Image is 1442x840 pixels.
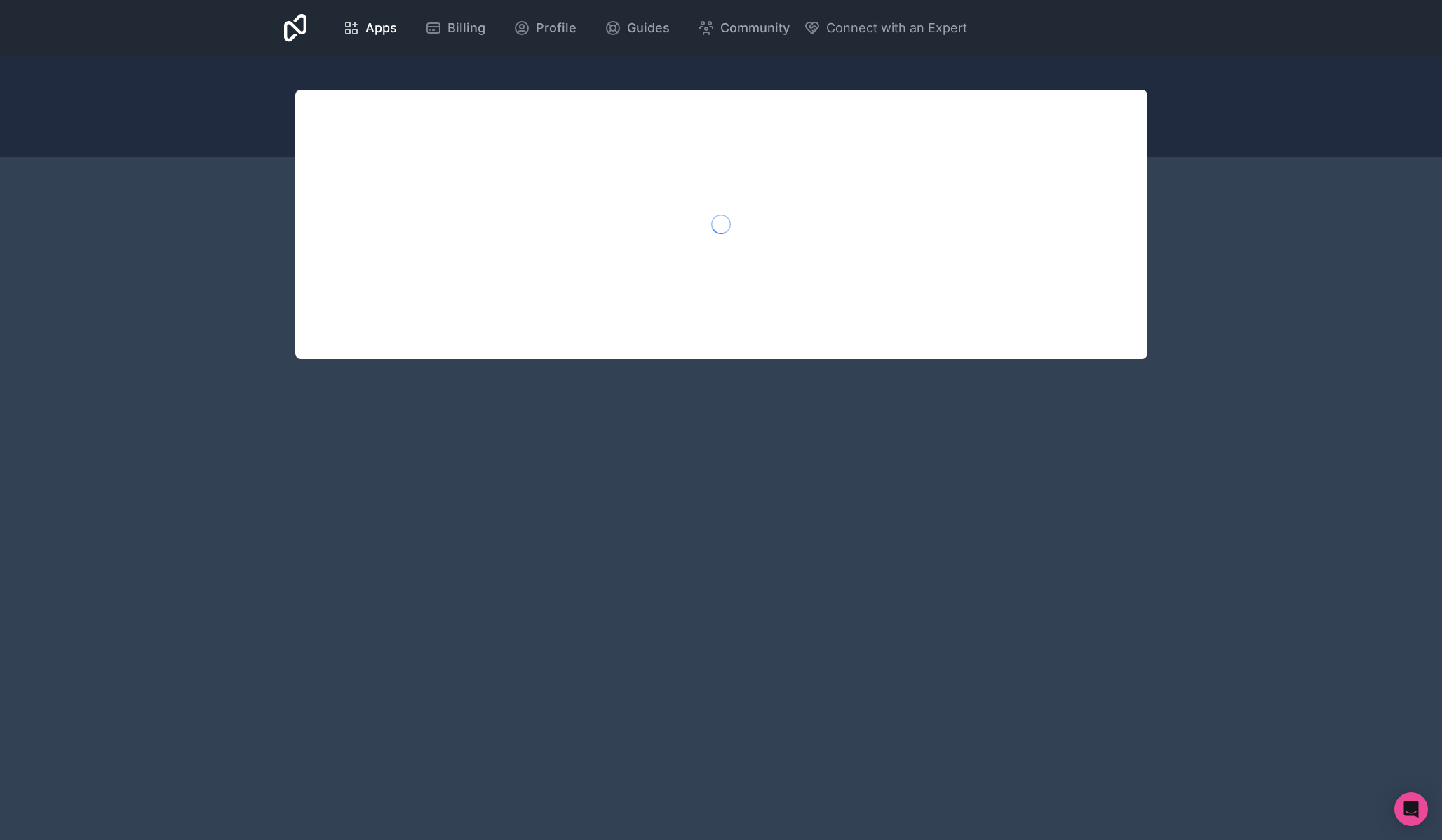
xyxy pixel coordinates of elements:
[332,13,408,43] a: Apps
[502,13,588,43] a: Profile
[447,18,485,38] span: Billing
[1394,792,1428,826] div: Open Intercom Messenger
[593,13,681,43] a: Guides
[536,18,577,38] span: Profile
[627,18,670,38] span: Guides
[720,18,790,38] span: Community
[414,13,497,43] a: Billing
[826,18,967,38] span: Connect with an Expert
[365,18,397,38] span: Apps
[687,13,801,43] a: Community
[804,18,967,38] button: Connect with an Expert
